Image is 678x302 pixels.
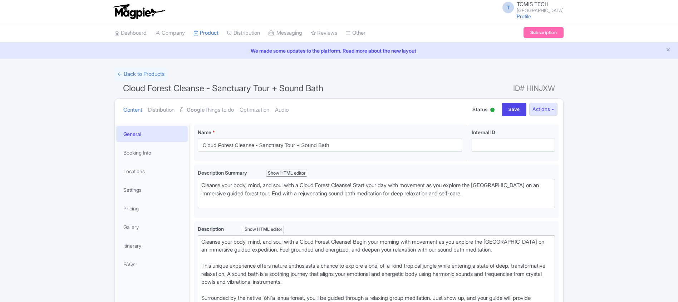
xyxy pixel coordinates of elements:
a: General [116,126,188,142]
a: Profile [517,13,531,19]
a: T TOMIS TECH [GEOGRAPHIC_DATA] [498,1,564,13]
button: Close announcement [665,46,671,54]
div: Show HTML editor [266,170,307,177]
input: Save [502,103,527,116]
span: Description [198,226,225,232]
a: Pricing [116,200,188,216]
span: ID# HINJXW [513,81,555,96]
button: Actions [529,103,557,116]
a: Distribution [148,99,175,121]
a: Other [346,23,365,43]
a: We made some updates to the platform. Read more about the new layout [4,47,674,54]
a: Subscription [524,27,564,38]
a: Audio [275,99,289,121]
a: Reviews [311,23,337,43]
a: Optimization [240,99,269,121]
span: Description Summary [198,170,248,176]
a: Distribution [227,23,260,43]
a: Content [123,99,142,121]
a: FAQs [116,256,188,272]
a: Company [155,23,185,43]
a: Booking Info [116,145,188,161]
span: Name [198,129,211,135]
span: T [502,2,514,13]
a: Locations [116,163,188,179]
span: Cloud Forest Cleanse - Sanctuary Tour + Sound Bath [123,83,323,93]
a: Product [193,23,218,43]
a: Messaging [269,23,302,43]
div: Show HTML editor [243,226,284,233]
div: Active [489,105,496,116]
span: Status [472,106,487,113]
strong: Google [187,106,205,114]
img: logo-ab69f6fb50320c5b225c76a69d11143b.png [111,4,166,19]
div: Cleanse your body, mind, and soul with a Cloud Forest Cleanse! Start your day with movement as yo... [201,181,551,206]
a: Itinerary [116,238,188,254]
a: ← Back to Products [114,67,167,81]
span: Internal ID [472,129,495,135]
a: Dashboard [114,23,147,43]
a: Settings [116,182,188,198]
small: [GEOGRAPHIC_DATA] [517,8,564,13]
a: GoogleThings to do [180,99,234,121]
a: Gallery [116,219,188,235]
span: TOMIS TECH [517,1,549,8]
